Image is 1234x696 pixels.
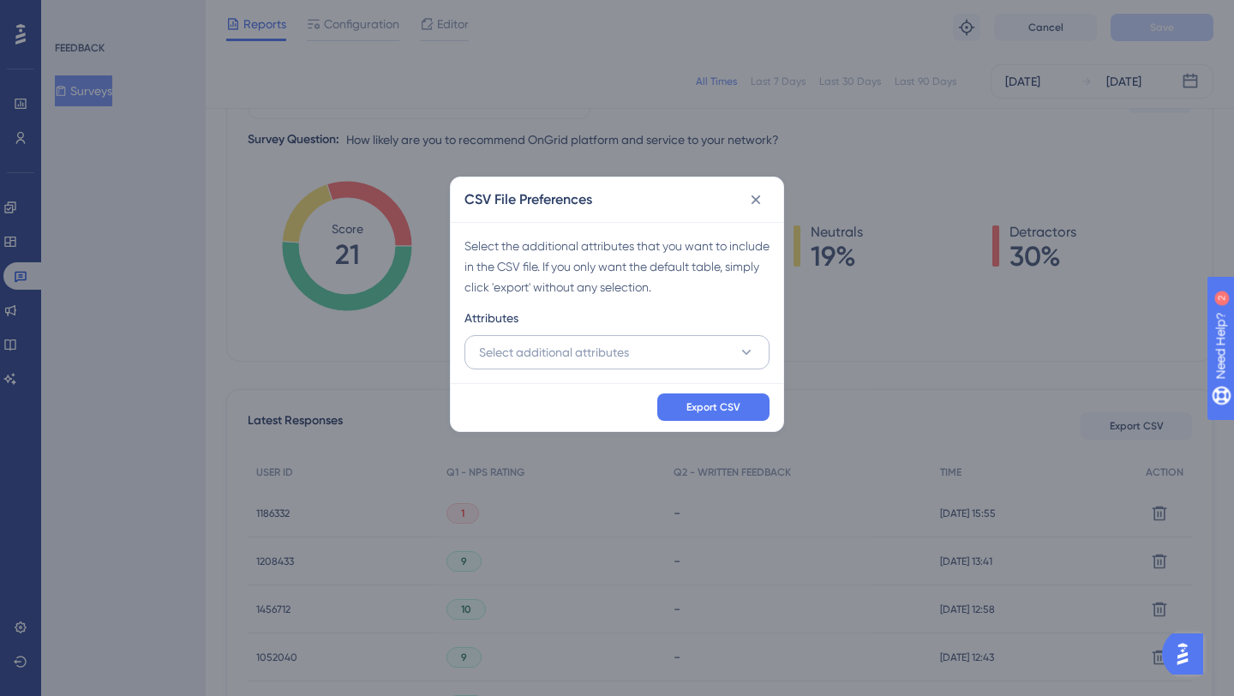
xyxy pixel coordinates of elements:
[464,189,592,210] h2: CSV File Preferences
[686,400,740,414] span: Export CSV
[464,236,770,297] div: Select the additional attributes that you want to include in the CSV file. If you only want the d...
[40,4,107,25] span: Need Help?
[119,9,124,22] div: 2
[464,308,518,328] span: Attributes
[479,342,629,363] span: Select additional attributes
[1162,628,1213,680] iframe: UserGuiding AI Assistant Launcher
